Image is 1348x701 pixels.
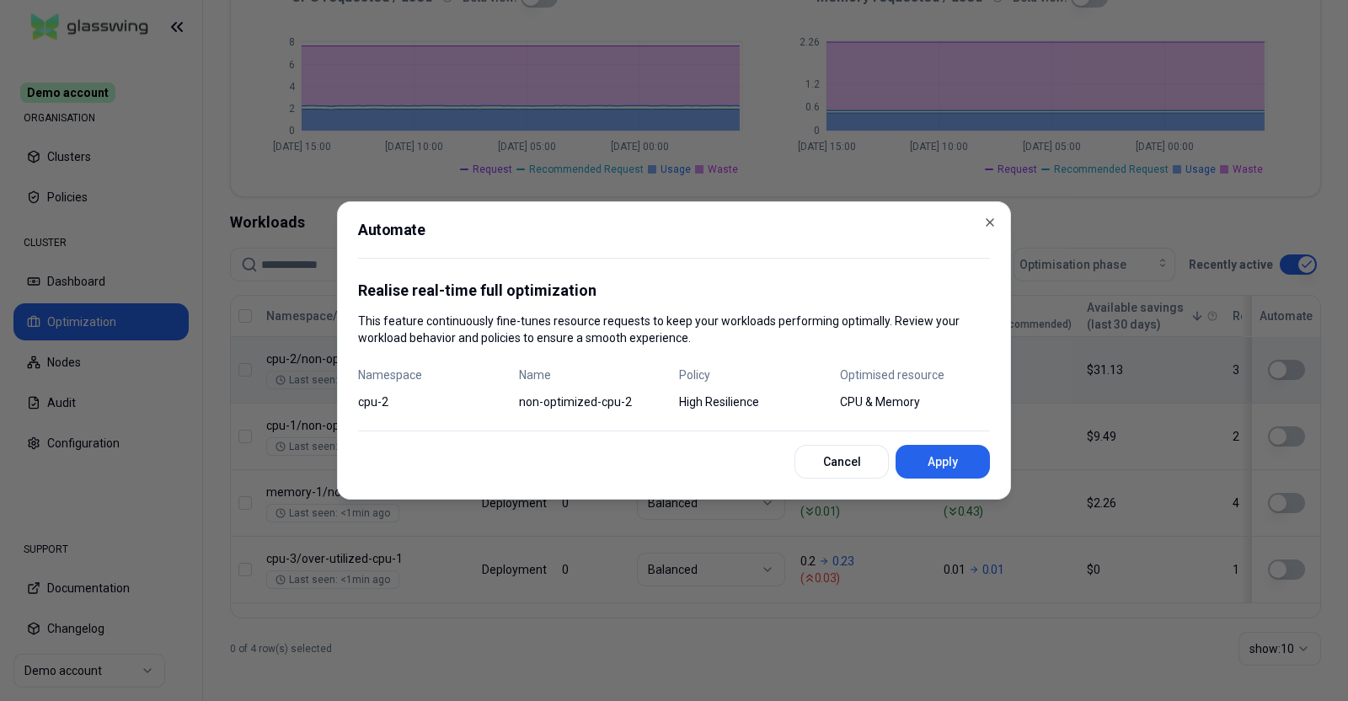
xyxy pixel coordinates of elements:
span: Optimised resource [840,367,991,383]
div: This feature continuously fine-tunes resource requests to keep your workloads performing optimall... [358,279,990,346]
span: cpu-2 [358,393,509,410]
span: Name [519,367,670,383]
span: Namespace [358,367,509,383]
span: Policy [679,367,830,383]
h2: Automate [358,222,990,259]
p: Realise real-time full optimization [358,279,990,302]
span: High Resilience [679,393,830,410]
span: CPU & Memory [840,393,991,410]
button: Apply [896,445,990,479]
button: Cancel [794,445,889,479]
span: non-optimized-cpu-2 [519,393,670,410]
